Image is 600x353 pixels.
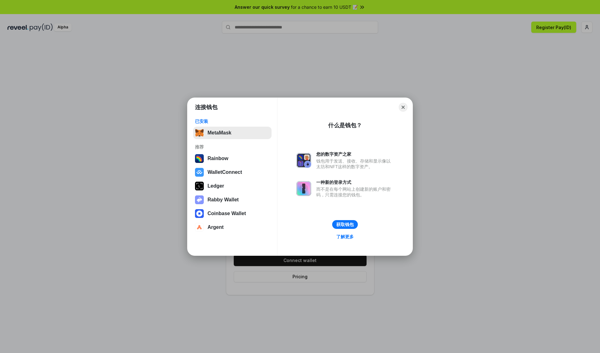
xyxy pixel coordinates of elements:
[195,182,204,190] img: svg+xml,%3Csvg%20xmlns%3D%22http%3A%2F%2Fwww.w3.org%2F2000%2Fsvg%22%20width%3D%2228%22%20height%3...
[336,222,354,227] div: 获取钱包
[207,183,224,189] div: Ledger
[336,234,354,240] div: 了解更多
[193,221,272,234] button: Argent
[193,166,272,179] button: WalletConnect
[296,153,311,168] img: svg+xml,%3Csvg%20xmlns%3D%22http%3A%2F%2Fwww.w3.org%2F2000%2Fsvg%22%20fill%3D%22none%22%20viewBox...
[207,211,246,216] div: Coinbase Wallet
[195,223,204,232] img: svg+xml,%3Csvg%20width%3D%2228%22%20height%3D%2228%22%20viewBox%3D%220%200%2028%2028%22%20fill%3D...
[195,168,204,177] img: svg+xml,%3Csvg%20width%3D%2228%22%20height%3D%2228%22%20viewBox%3D%220%200%2028%2028%22%20fill%3D...
[296,181,311,196] img: svg+xml,%3Csvg%20xmlns%3D%22http%3A%2F%2Fwww.w3.org%2F2000%2Fsvg%22%20fill%3D%22none%22%20viewBox...
[193,180,272,192] button: Ledger
[328,122,362,129] div: 什么是钱包？
[195,119,270,124] div: 已安装
[195,103,217,111] h1: 连接钱包
[316,186,394,198] div: 而不是在每个网站上创建新的账户和密码，只需连接您的钱包。
[207,169,242,175] div: WalletConnect
[316,151,394,157] div: 您的数字资产之家
[195,129,204,137] img: svg+xml,%3Csvg%20fill%3D%22none%22%20height%3D%2233%22%20viewBox%3D%220%200%2035%2033%22%20width%...
[193,127,272,139] button: MetaMask
[316,179,394,185] div: 一种新的登录方式
[332,233,357,241] a: 了解更多
[207,130,231,136] div: MetaMask
[195,195,204,204] img: svg+xml,%3Csvg%20xmlns%3D%22http%3A%2F%2Fwww.w3.org%2F2000%2Fsvg%22%20fill%3D%22none%22%20viewBox...
[207,224,224,230] div: Argent
[195,154,204,163] img: svg+xml,%3Csvg%20width%3D%22120%22%20height%3D%22120%22%20viewBox%3D%220%200%20120%20120%22%20fil...
[195,209,204,218] img: svg+xml,%3Csvg%20width%3D%2228%22%20height%3D%2228%22%20viewBox%3D%220%200%2028%2028%22%20fill%3D...
[332,220,358,229] button: 获取钱包
[399,103,407,112] button: Close
[193,194,272,206] button: Rabby Wallet
[207,197,239,203] div: Rabby Wallet
[195,144,270,150] div: 推荐
[316,158,394,169] div: 钱包用于发送、接收、存储和显示像以太坊和NFT这样的数字资产。
[207,156,228,161] div: Rainbow
[193,207,272,220] button: Coinbase Wallet
[193,152,272,165] button: Rainbow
